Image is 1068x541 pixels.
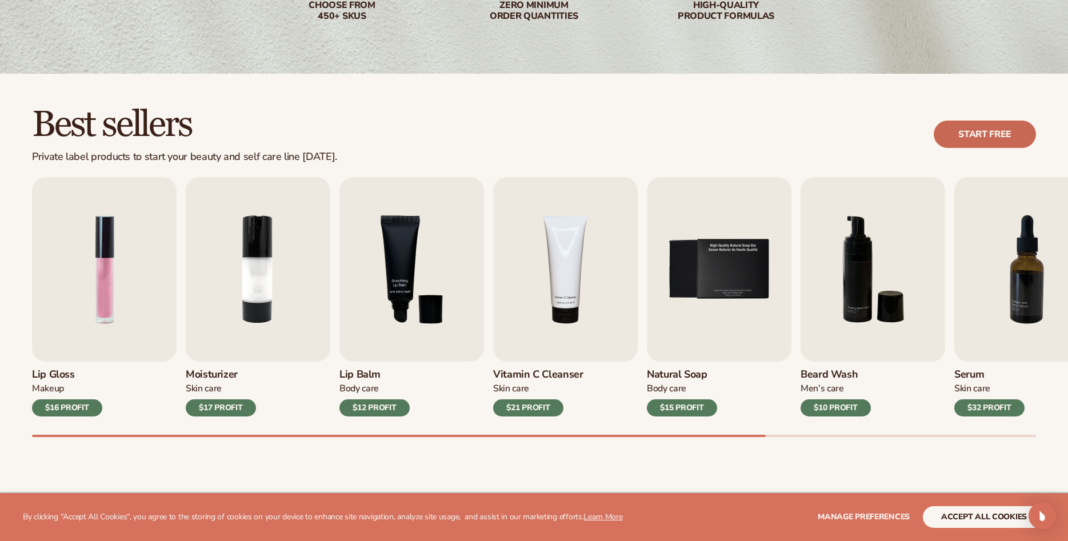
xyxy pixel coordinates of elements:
h3: Serum [954,368,1025,381]
div: Body Care [339,383,410,395]
a: 3 / 9 [339,177,484,416]
h3: Vitamin C Cleanser [493,368,583,381]
div: Private label products to start your beauty and self care line [DATE]. [32,151,337,163]
div: $32 PROFIT [954,399,1025,416]
a: 1 / 9 [32,177,177,416]
h3: Natural Soap [647,368,717,381]
div: Open Intercom Messenger [1029,502,1056,530]
div: Body Care [647,383,717,395]
div: Men’s Care [801,383,871,395]
div: $21 PROFIT [493,399,563,416]
div: Skin Care [954,383,1025,395]
a: Start free [934,121,1036,148]
h3: Lip Gloss [32,368,102,381]
div: $17 PROFIT [186,399,256,416]
a: 4 / 9 [493,177,638,416]
div: $15 PROFIT [647,399,717,416]
h3: Moisturizer [186,368,256,381]
button: Manage preferences [818,506,910,528]
h2: Best sellers [32,106,337,144]
div: $10 PROFIT [801,399,871,416]
a: 2 / 9 [186,177,330,416]
h3: Lip Balm [339,368,410,381]
div: $16 PROFIT [32,399,102,416]
div: Skin Care [186,383,256,395]
div: Skin Care [493,383,583,395]
span: Manage preferences [818,511,910,522]
p: By clicking "Accept All Cookies", you agree to the storing of cookies on your device to enhance s... [23,512,623,522]
button: accept all cookies [923,506,1045,528]
a: 6 / 9 [801,177,945,416]
a: 5 / 9 [647,177,791,416]
div: $12 PROFIT [339,399,410,416]
h3: Beard Wash [801,368,871,381]
a: Learn More [583,511,622,522]
div: Makeup [32,383,102,395]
